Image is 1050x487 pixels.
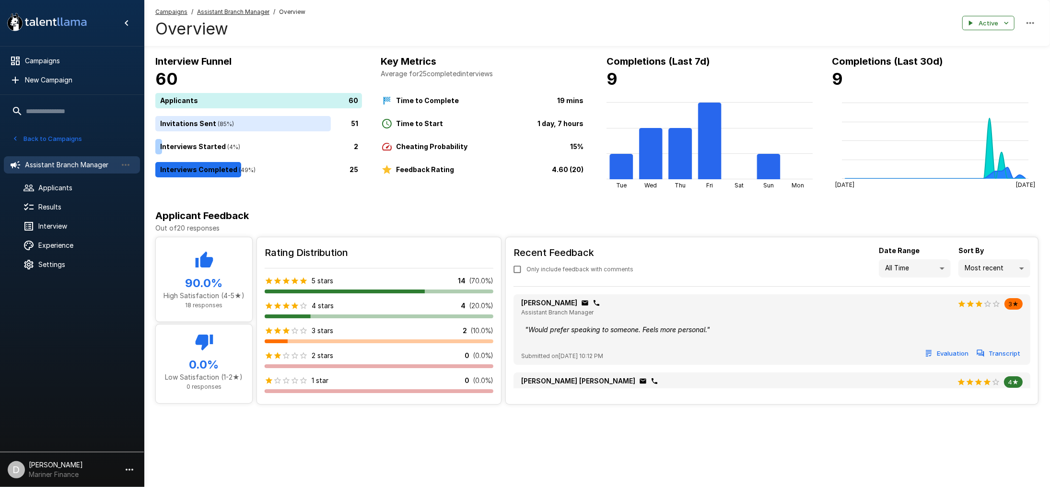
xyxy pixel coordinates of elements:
p: 51 [351,118,359,128]
b: Interview Funnel [155,56,232,67]
p: [PERSON_NAME] [PERSON_NAME] [521,376,635,386]
b: Key Metrics [381,56,437,67]
span: Assistant Branch Manager [521,387,594,394]
tspan: [DATE] [1016,181,1035,188]
tspan: Sat [735,182,744,189]
p: 0 [465,351,469,360]
button: Active [962,16,1015,31]
h4: Overview [155,19,305,39]
b: Time to Complete [397,96,459,104]
b: Time to Start [397,119,443,128]
b: Feedback Rating [397,165,455,174]
span: Overview [279,7,305,17]
b: 1 day, 7 hours [537,119,583,128]
b: 60 [155,69,178,89]
div: Click to copy [639,377,647,385]
span: 18 responses [186,301,223,309]
b: Completions (Last 30d) [832,56,944,67]
p: High Satisfaction (4-5★) [163,291,245,301]
button: Evaluation [923,346,971,361]
div: Click to copy [581,299,589,307]
span: / [273,7,275,17]
b: Applicant Feedback [155,210,249,221]
div: Most recent [958,259,1030,278]
p: 2 [463,326,467,336]
b: Completions (Last 7d) [607,56,710,67]
p: 25 [350,164,359,174]
p: Out of 20 responses [155,223,1038,233]
div: All Time [879,259,951,278]
b: Sort By [958,246,984,255]
p: 2 [354,141,359,151]
div: " Would prefer speaking to someone. Feels more personal. " [521,321,1023,338]
u: Assistant Branch Manager [197,8,269,15]
span: Assistant Branch Manager [521,309,594,316]
p: 2 stars [312,351,333,360]
tspan: [DATE] [835,181,854,188]
tspan: Fri [706,182,713,189]
button: Transcript [975,346,1023,361]
span: 3★ [1004,300,1023,308]
b: 19 mins [557,96,583,104]
h6: Recent Feedback [513,245,641,260]
span: Submitted on [DATE] 10:12 PM [521,351,603,361]
b: 15% [570,142,583,151]
span: Only include feedback with comments [526,265,633,274]
span: / [191,7,193,17]
tspan: Wed [644,182,657,189]
h5: 90.0 % [163,276,245,291]
p: Low Satisfaction (1-2★) [163,372,245,382]
p: [PERSON_NAME] [521,298,577,308]
b: Date Range [879,246,920,255]
p: ( 70.0 %) [469,276,493,286]
p: ( 0.0 %) [473,351,493,360]
tspan: Thu [675,182,686,189]
p: Average for 25 completed interviews [381,69,588,79]
u: Campaigns [155,8,187,15]
p: 5 stars [312,276,333,286]
p: ( 10.0 %) [471,326,493,336]
b: 9 [832,69,843,89]
b: 4.60 (20) [552,165,583,174]
p: 60 [349,95,359,105]
span: 0 responses [187,383,222,390]
tspan: Mon [792,182,805,189]
tspan: Tue [616,182,627,189]
p: ( 0.0 %) [473,376,493,385]
p: ( 20.0 %) [469,301,493,311]
p: 3 stars [312,326,333,336]
b: Cheating Probability [397,142,468,151]
span: 4★ [1004,378,1023,386]
div: Click to copy [593,299,600,307]
b: 9 [607,69,618,89]
p: 4 [461,301,466,311]
p: 14 [458,276,466,286]
div: Click to copy [651,377,658,385]
p: 4 stars [312,301,334,311]
h6: Rating Distribution [265,245,493,260]
tspan: Sun [763,182,774,189]
p: 1 star [312,376,328,385]
p: 0 [465,376,469,385]
h5: 0.0 % [163,357,245,372]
